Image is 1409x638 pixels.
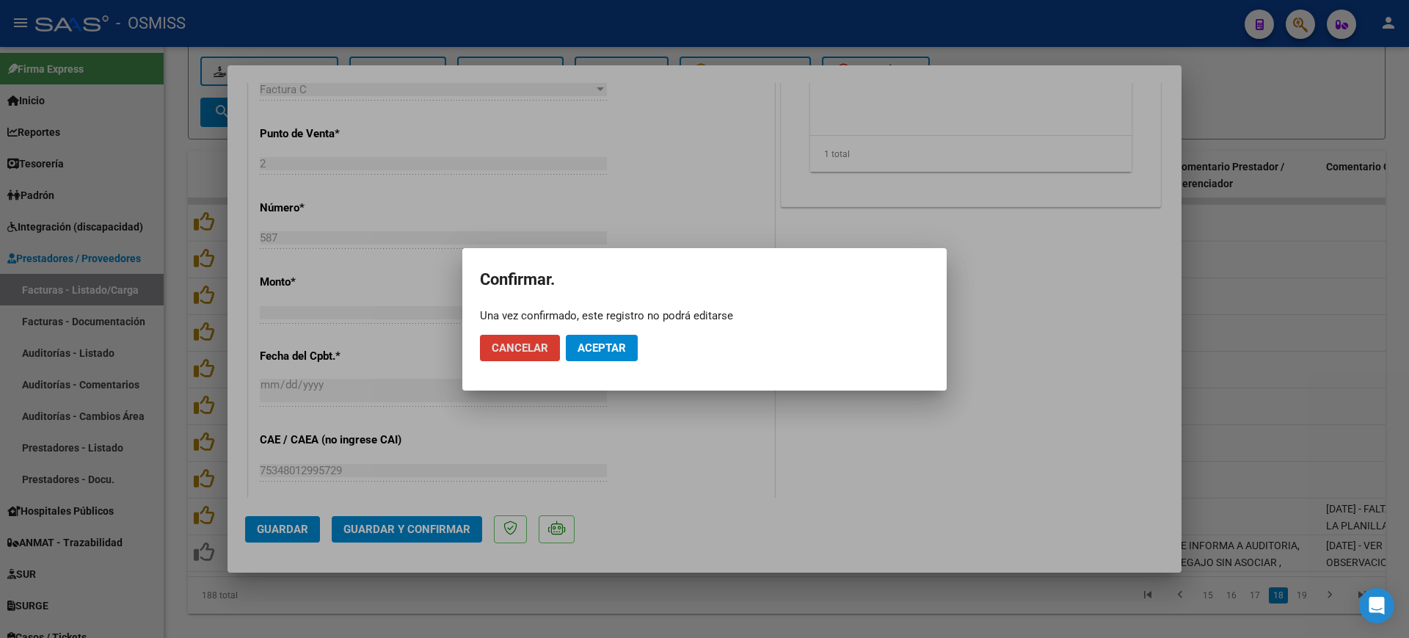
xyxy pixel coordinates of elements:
[1359,588,1394,623] div: Open Intercom Messenger
[492,341,548,355] span: Cancelar
[480,335,560,361] button: Cancelar
[578,341,626,355] span: Aceptar
[480,266,929,294] h2: Confirmar.
[566,335,638,361] button: Aceptar
[480,308,929,323] div: Una vez confirmado, este registro no podrá editarse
